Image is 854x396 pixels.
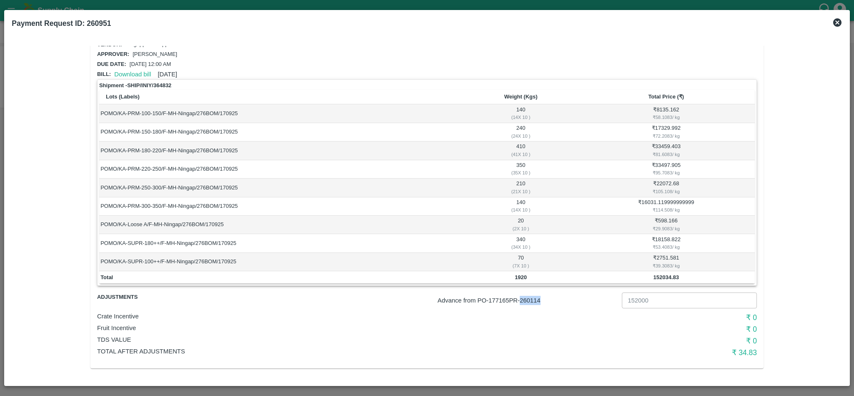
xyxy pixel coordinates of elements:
td: ₹ 22072.68 [578,179,755,197]
td: ₹ 2751.581 [578,253,755,271]
td: POMO/KA-PRM-300-350/F-MH-Ningap/276BOM/170925 [99,197,464,216]
div: ₹ 53.4083 / kg [579,243,754,251]
b: Lots (Labels) [106,93,140,100]
td: 340 [464,234,578,252]
div: ₹ 114.508 / kg [579,206,754,214]
strong: Shipment - SHIP/INIY/364832 [99,81,171,90]
div: ₹ 81.6083 / kg [579,151,754,158]
td: POMO/KA-PRM-220-250/F-MH-Ningap/276BOM/170925 [99,160,464,179]
div: ₹ 39.3083 / kg [579,262,754,270]
b: Total [100,274,113,280]
b: 152034.83 [654,274,679,280]
td: 350 [464,160,578,179]
div: ₹ 105.108 / kg [579,188,754,195]
td: ₹ 16031.119999999999 [578,197,755,216]
p: Total After adjustments [97,347,537,356]
td: 20 [464,216,578,234]
h6: ₹ 0 [537,323,757,335]
td: POMO/KA-PRM-100-150/F-MH-Ningap/276BOM/170925 [99,104,464,123]
span: Adjustments [97,293,207,302]
p: TDS VALUE [97,335,537,344]
div: ₹ 58.1083 / kg [579,114,754,121]
div: ( 41 X 10 ) [466,151,576,158]
h6: ₹ 34.83 [537,347,757,358]
p: Advance from PO- 177165 PR- 260114 [438,296,619,305]
h6: ₹ 0 [537,335,757,347]
div: ( 34 X 10 ) [466,243,576,251]
div: ( 14 X 10 ) [466,206,576,214]
a: Download bill [114,71,151,78]
td: 140 [464,197,578,216]
div: ( 7 X 10 ) [466,262,576,270]
span: [DATE] [158,71,177,78]
td: POMO/KA-PRM-250-300/F-MH-Ningap/276BOM/170925 [99,179,464,197]
td: 240 [464,123,578,141]
td: ₹ 17329.992 [578,123,755,141]
td: 410 [464,141,578,160]
span: Bill: [97,71,111,77]
td: POMO/KA-Loose A/F-MH-Ningap/276BOM/170925 [99,216,464,234]
td: ₹ 33497.905 [578,160,755,179]
td: 70 [464,253,578,271]
b: Weight (Kgs) [504,93,538,100]
td: POMO/KA-SUPR-180++/F-MH-Ningap/276BOM/170925 [99,234,464,252]
div: ( 2 X 10 ) [466,225,576,232]
b: Payment Request ID: 260951 [12,19,111,28]
div: ₹ 29.9083 / kg [579,225,754,232]
td: POMO/KA-SUPR-100++/F-MH-Ningap/276BOM/170925 [99,253,464,271]
p: [PERSON_NAME] [133,50,177,58]
b: Total Price (₹) [648,93,684,100]
h6: ₹ 0 [537,312,757,323]
div: ( 35 X 10 ) [466,169,576,177]
p: Fruit Incentive [97,323,537,333]
span: Due date: [97,61,126,67]
td: POMO/KA-PRM-180-220/F-MH-Ningap/276BOM/170925 [99,141,464,160]
td: 140 [464,104,578,123]
td: ₹ 598.166 [578,216,755,234]
span: Approver: [97,51,129,57]
div: ₹ 72.2083 / kg [579,132,754,140]
p: Crate Incentive [97,312,537,321]
input: Advance [622,293,757,308]
div: ( 14 X 10 ) [466,114,576,121]
td: 210 [464,179,578,197]
td: ₹ 33459.403 [578,141,755,160]
div: ( 24 X 10 ) [466,132,576,140]
div: ₹ 95.7083 / kg [579,169,754,177]
div: ( 21 X 10 ) [466,188,576,195]
td: ₹ 18158.822 [578,234,755,252]
td: ₹ 8135.162 [578,104,755,123]
td: POMO/KA-PRM-150-180/F-MH-Ningap/276BOM/170925 [99,123,464,141]
b: 1920 [515,274,527,280]
p: [DATE] 12:00 AM [130,61,171,68]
